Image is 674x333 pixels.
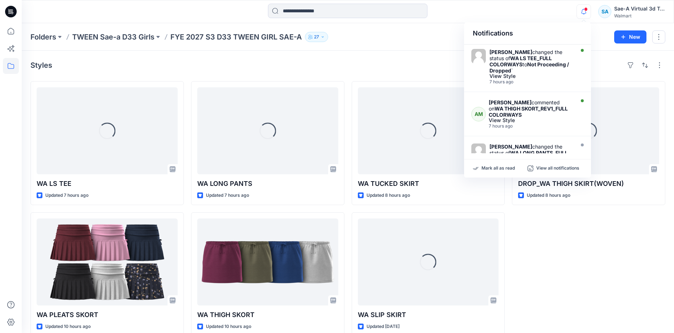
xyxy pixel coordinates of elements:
strong: WA LS TEE_FULL COLORWAYS [489,55,552,67]
p: Updated 7 hours ago [206,192,249,199]
p: WA LONG PANTS [197,179,338,189]
p: WA TUCKED SKIRT [358,179,499,189]
a: WA THIGH SKORT [197,218,338,305]
div: SA [598,5,611,18]
p: WA PLEATS SKORT [37,310,178,320]
p: Updated [DATE] [367,323,400,330]
div: View Style [489,74,573,79]
strong: WA LONG PANTS_FULL COLORWAYS [489,150,568,162]
div: Wednesday, October 01, 2025 18:42 [489,124,573,129]
div: Wednesday, October 01, 2025 18:53 [489,79,573,84]
p: Updated 8 hours ago [527,192,570,199]
p: 27 [314,33,319,41]
p: Updated 10 hours ago [45,323,91,330]
strong: [PERSON_NAME] [489,143,532,150]
div: changed the status of to ` [489,49,573,74]
div: changed the status of to ` [489,143,573,168]
div: Sae-A Virtual 3d Team [614,4,665,13]
h4: Styles [30,61,52,70]
a: TWEEN Sae-a D33 Girls [72,32,154,42]
a: Folders [30,32,56,42]
div: Walmart [614,13,665,18]
div: Notifications [464,22,591,45]
p: View all notifications [536,165,579,172]
p: Updated 8 hours ago [367,192,410,199]
p: DROP_WA THIGH SKIRT(WOVEN) [518,179,659,189]
p: Updated 7 hours ago [45,192,88,199]
strong: WA THIGH SKORT_REV1_FULL COLORWAYS [489,105,568,118]
div: View Style [489,118,573,123]
img: Alyssa Montalvo [471,143,486,158]
button: 27 [305,32,328,42]
div: AM [471,107,486,121]
a: WA PLEATS SKORT [37,218,178,305]
button: New [614,30,646,43]
strong: Not Proceeding / Dropped [489,61,569,74]
p: WA THIGH SKORT [197,310,338,320]
div: commented on [489,99,573,118]
p: WA SLIP SKIRT [358,310,499,320]
p: FYE 2027 S3 D33 TWEEN GIRL SAE-A [170,32,302,42]
strong: [PERSON_NAME] [489,99,532,105]
p: Mark all as read [481,165,515,172]
strong: [PERSON_NAME] [489,49,532,55]
p: Updated 10 hours ago [206,323,251,330]
img: Alyssa Montalvo [471,49,486,63]
p: WA LS TEE [37,179,178,189]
